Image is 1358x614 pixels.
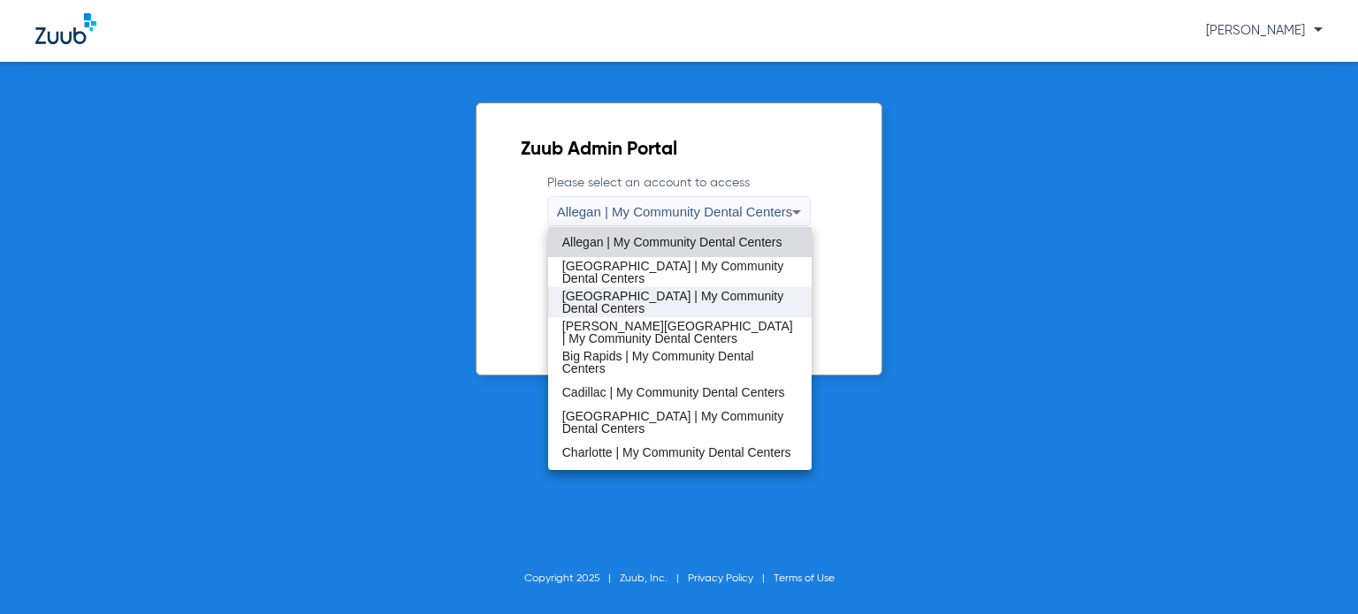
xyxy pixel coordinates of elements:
[562,290,797,315] span: [GEOGRAPHIC_DATA] | My Community Dental Centers
[562,260,797,284] span: [GEOGRAPHIC_DATA] | My Community Dental Centers
[562,446,791,459] span: Charlotte | My Community Dental Centers
[562,236,782,248] span: Allegan | My Community Dental Centers
[562,410,797,435] span: [GEOGRAPHIC_DATA] | My Community Dental Centers
[562,320,797,345] span: [PERSON_NAME][GEOGRAPHIC_DATA] | My Community Dental Centers
[562,350,797,375] span: Big Rapids | My Community Dental Centers
[562,386,785,398] span: Cadillac | My Community Dental Centers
